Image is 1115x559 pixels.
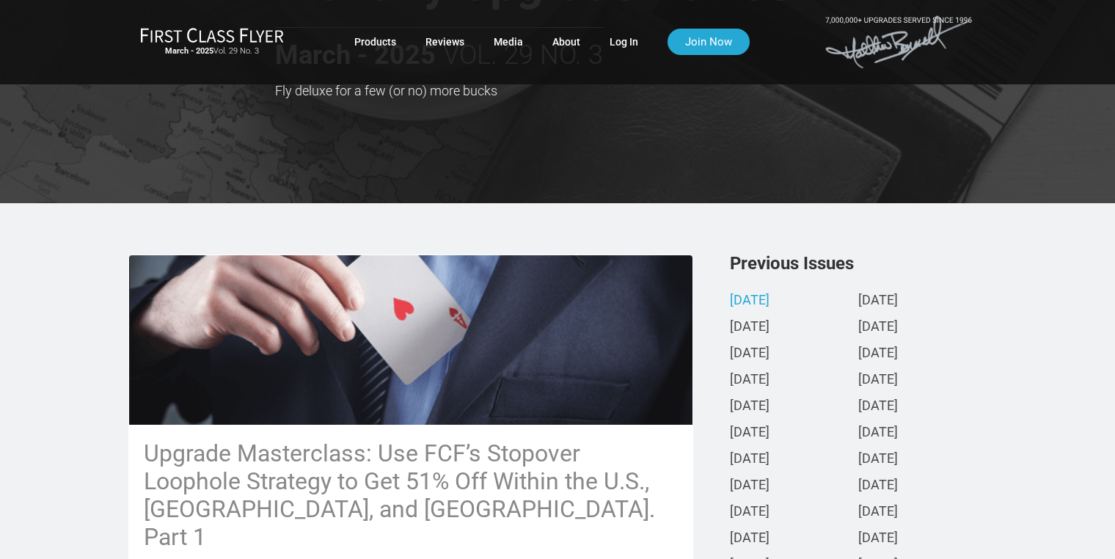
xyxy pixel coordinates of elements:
[140,46,284,56] small: Vol. 29 No. 3
[858,293,898,309] a: [DATE]
[144,439,678,551] h3: Upgrade Masterclass: Use FCF’s Stopover Loophole Strategy to Get 51% Off Within the U.S., [GEOGRA...
[730,478,769,494] a: [DATE]
[858,346,898,362] a: [DATE]
[668,29,750,55] a: Join Now
[858,505,898,520] a: [DATE]
[730,425,769,441] a: [DATE]
[858,399,898,414] a: [DATE]
[730,320,769,335] a: [DATE]
[858,373,898,388] a: [DATE]
[140,27,284,56] a: First Class FlyerMarch - 2025Vol. 29 No. 3
[858,478,898,494] a: [DATE]
[494,29,523,55] a: Media
[140,27,284,43] img: First Class Flyer
[425,29,464,55] a: Reviews
[858,452,898,467] a: [DATE]
[730,293,769,309] a: [DATE]
[730,531,769,547] a: [DATE]
[275,84,913,98] h3: Fly deluxe for a few (or no) more bucks
[730,255,987,272] h3: Previous Issues
[165,46,213,56] strong: March - 2025
[730,452,769,467] a: [DATE]
[730,505,769,520] a: [DATE]
[610,29,638,55] a: Log In
[552,29,580,55] a: About
[858,531,898,547] a: [DATE]
[858,425,898,441] a: [DATE]
[858,320,898,335] a: [DATE]
[354,29,396,55] a: Products
[730,373,769,388] a: [DATE]
[730,346,769,362] a: [DATE]
[730,399,769,414] a: [DATE]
